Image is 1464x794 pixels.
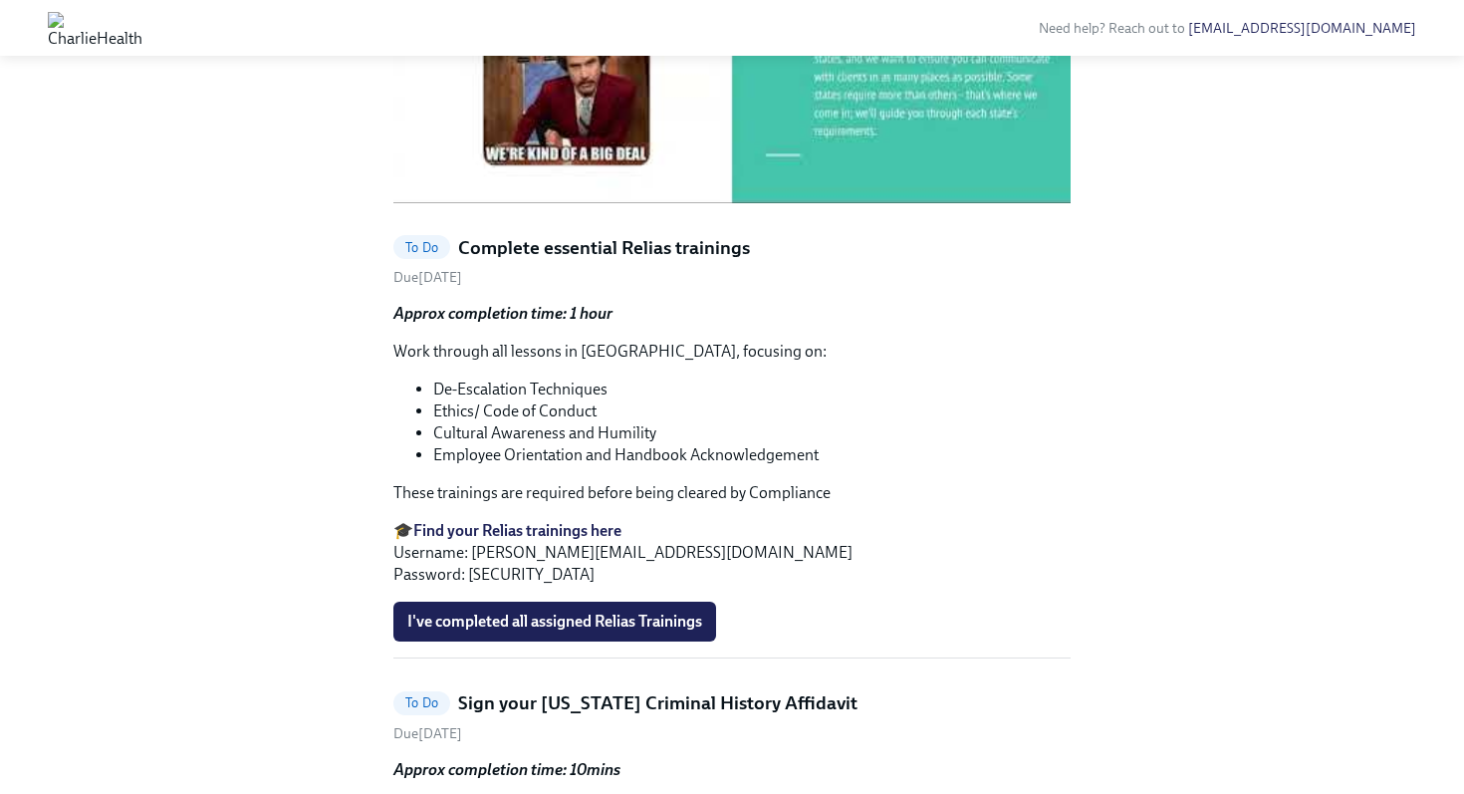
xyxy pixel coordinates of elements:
[1188,20,1416,37] a: [EMAIL_ADDRESS][DOMAIN_NAME]
[458,235,750,261] h5: Complete essential Relias trainings
[393,269,462,286] span: Friday, August 29th 2025, 8:00 am
[393,235,1071,288] a: To DoComplete essential Relias trainingsDue[DATE]
[393,304,612,323] strong: Approx completion time: 1 hour
[433,444,1071,466] li: Employee Orientation and Handbook Acknowledgement
[393,602,716,642] button: I've completed all assigned Relias Trainings
[413,521,621,540] a: Find your Relias trainings here
[393,725,462,742] span: Friday, August 29th 2025, 8:00 am
[393,520,1071,586] p: 🎓 Username: [PERSON_NAME][EMAIL_ADDRESS][DOMAIN_NAME] Password: [SECURITY_DATA]
[1039,20,1416,37] span: Need help? Reach out to
[393,695,450,710] span: To Do
[393,341,1071,363] p: Work through all lessons in [GEOGRAPHIC_DATA], focusing on:
[48,12,142,44] img: CharlieHealth
[433,379,1071,400] li: De-Escalation Techniques
[458,690,857,716] h5: Sign your [US_STATE] Criminal History Affidavit
[393,690,1071,743] a: To DoSign your [US_STATE] Criminal History AffidavitDue[DATE]
[393,482,1071,504] p: These trainings are required before being cleared by Compliance
[407,612,702,632] span: I've completed all assigned Relias Trainings
[393,240,450,255] span: To Do
[393,760,620,779] strong: Approx completion time: 10mins
[433,422,1071,444] li: Cultural Awareness and Humility
[433,400,1071,422] li: Ethics/ Code of Conduct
